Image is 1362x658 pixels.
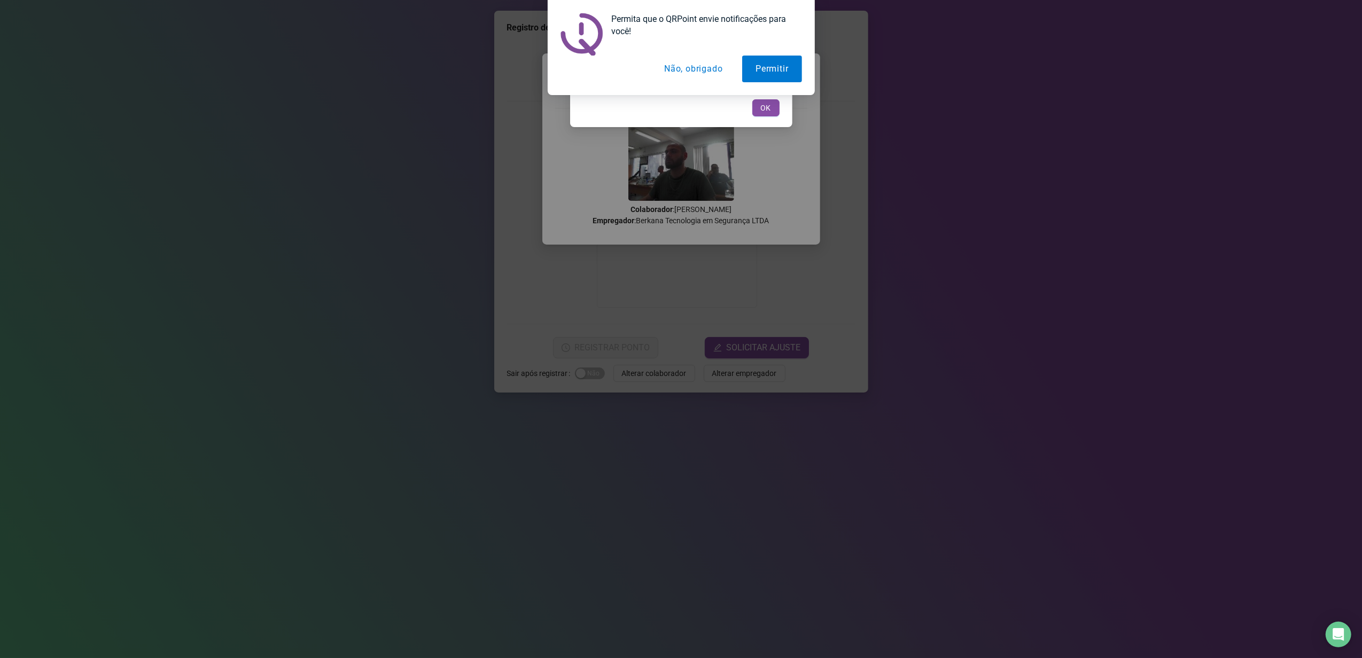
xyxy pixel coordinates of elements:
[1326,622,1351,647] div: Open Intercom Messenger
[742,56,801,82] button: Permitir
[561,13,603,56] img: notification icon
[752,99,780,116] button: OK
[761,102,771,114] span: OK
[603,13,802,37] div: Permita que o QRPoint envie notificações para você!
[651,56,736,82] button: Não, obrigado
